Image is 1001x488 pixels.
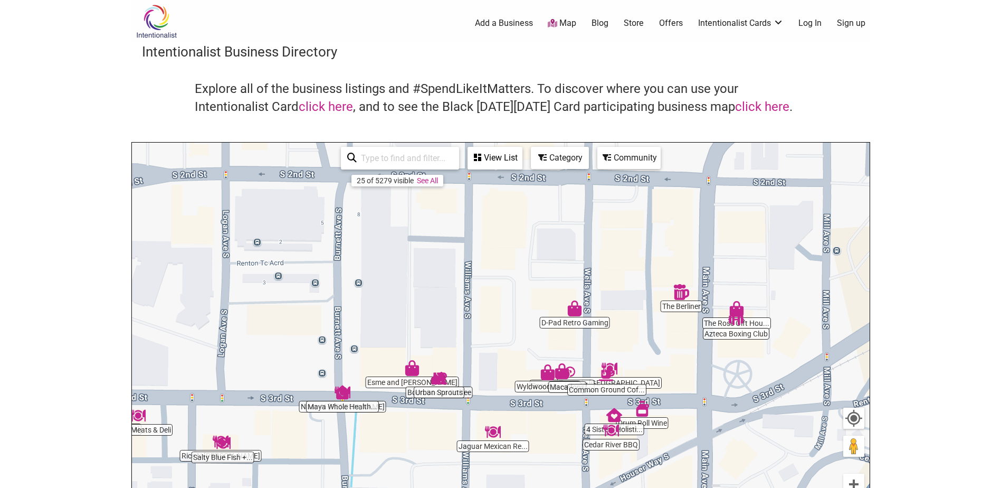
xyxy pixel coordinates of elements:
[532,148,588,168] div: Category
[131,4,182,39] img: Intentionalist
[698,17,784,29] a: Intentionalist Cards
[624,17,644,29] a: Store
[735,99,789,114] a: click here
[673,284,689,300] div: The Berliner
[798,17,822,29] a: Log In
[475,17,533,29] a: Add a Business
[592,17,608,29] a: Blog
[606,407,622,423] div: 4 Sisters Holistic Remedies
[559,365,575,381] div: Macadons
[531,147,589,169] div: Filter by category
[142,42,860,61] h3: Intentionalist Business Directory
[404,360,420,376] div: Esme and Elodie
[469,148,521,168] div: View List
[335,384,350,400] div: Maya Whole Health Studio
[598,148,660,168] div: Community
[548,17,576,30] a: Map
[843,408,864,429] button: Your Location
[634,401,650,417] div: Drum Roll Wine
[213,434,228,449] div: Rice N Curry
[299,99,353,114] a: click here
[357,148,453,168] input: Type to find and filter...
[843,436,864,457] button: Drag Pegman onto the map to open Street View
[215,435,231,451] div: Salty Blue Fish + Chips
[602,361,617,377] div: Taqueria El GYM
[603,423,619,438] div: Cedar River BBQ
[417,176,438,185] a: See All
[341,147,459,170] div: Type to search and filter
[837,17,865,29] a: Sign up
[357,176,414,185] div: 25 of 5279 visible
[130,408,146,424] div: Yummy Meats & Deli
[659,17,683,29] a: Offers
[485,424,501,440] div: Jaguar Mexican Restaurant
[431,370,447,386] div: Urban Sprouts
[540,364,556,380] div: Wyldwood Creative
[195,80,807,116] h4: Explore all of the business listings and #SpendLikeItMatters. To discover where you can use your ...
[729,301,745,317] div: The Rose Gift House and Coffee
[567,301,583,316] div: D-Pad Retro Gaming
[554,363,570,379] div: Sparkle Gifts & Whatnots
[728,312,744,327] div: Azteca Boxing Club
[468,147,522,170] div: See a list of the visible businesses
[597,147,661,169] div: Filter by Community
[599,368,615,383] div: Common Ground Coffee & Cupcakes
